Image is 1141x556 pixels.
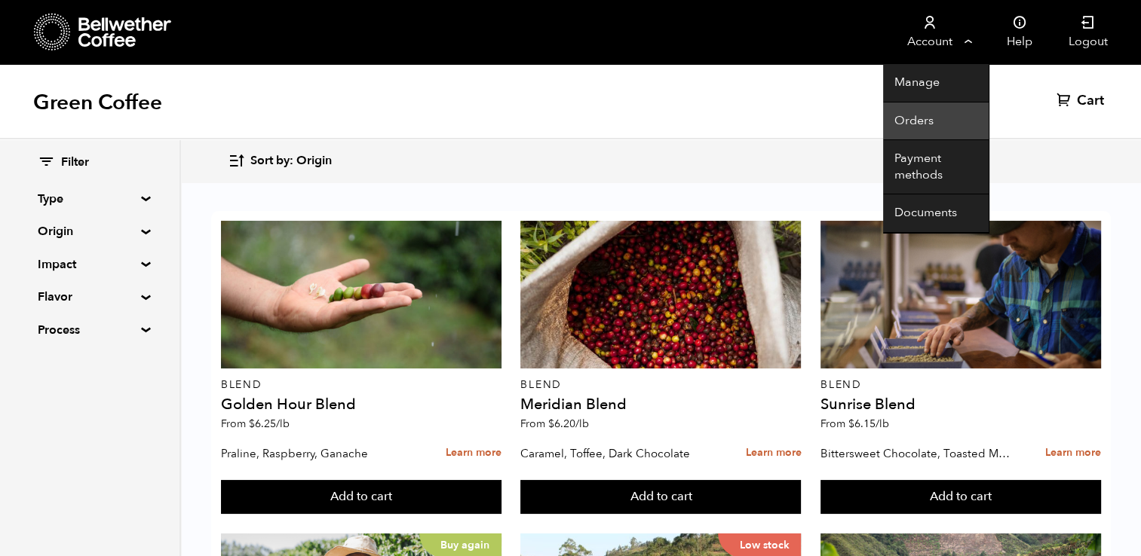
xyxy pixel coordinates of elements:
a: Learn more [745,437,801,469]
a: Orders [883,102,989,141]
span: Cart [1077,92,1104,110]
p: Blend [520,380,801,390]
span: From [820,417,889,431]
bdi: 6.25 [249,417,290,431]
span: Filter [61,154,89,171]
button: Add to cart [221,480,501,515]
summary: Flavor [38,288,142,306]
p: Blend [820,380,1101,390]
summary: Type [38,190,142,208]
span: From [520,417,589,431]
button: Sort by: Origin [228,143,332,179]
span: From [221,417,290,431]
span: /lb [575,417,589,431]
span: $ [548,417,554,431]
summary: Origin [38,222,142,240]
span: $ [848,417,854,431]
bdi: 6.15 [848,417,889,431]
button: Add to cart [820,480,1101,515]
button: Add to cart [520,480,801,515]
h4: Meridian Blend [520,397,801,412]
h4: Golden Hour Blend [221,397,501,412]
span: /lb [876,417,889,431]
a: Learn more [1045,437,1101,469]
p: Caramel, Toffee, Dark Chocolate [520,442,711,465]
h4: Sunrise Blend [820,397,1101,412]
span: /lb [276,417,290,431]
p: Blend [221,380,501,390]
summary: Impact [38,255,142,273]
p: Praline, Raspberry, Ganache [221,442,412,465]
a: Manage [883,64,989,102]
a: Payment methods [883,140,989,194]
h1: Green Coffee [33,89,162,116]
a: Cart [1057,92,1108,110]
span: $ [249,417,255,431]
bdi: 6.20 [548,417,589,431]
a: Documents [883,194,989,233]
p: Bittersweet Chocolate, Toasted Marshmallow, Candied Orange, Praline [820,442,1011,465]
span: Sort by: Origin [250,153,332,170]
summary: Process [38,321,142,339]
a: Learn more [446,437,501,469]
